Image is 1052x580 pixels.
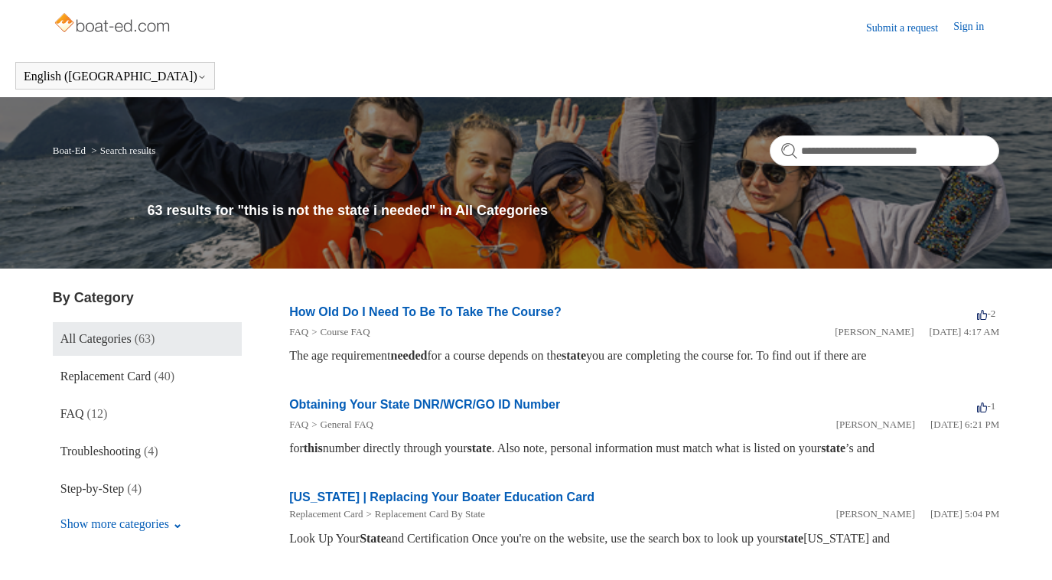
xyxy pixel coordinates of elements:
[391,349,428,362] em: needed
[1001,529,1041,569] div: Live chat
[289,417,308,432] li: FAQ
[289,508,363,520] a: Replacement Card
[289,419,308,430] a: FAQ
[53,9,174,40] img: Boat-Ed Help Center home page
[154,370,174,383] span: (40)
[289,439,999,458] div: for number directly through your . Also note, personal information must match what is listed on y...
[779,532,803,545] em: state
[148,200,1000,221] h1: 63 results for "this is not the state i needed" in All Categories
[562,349,586,362] em: state
[60,482,125,495] span: Step-by-Step
[53,397,243,431] a: FAQ (12)
[835,324,914,340] li: [PERSON_NAME]
[360,532,386,545] em: State
[467,442,492,455] em: state
[308,417,373,432] li: General FAQ
[321,419,373,430] a: General FAQ
[144,445,158,458] span: (4)
[53,510,190,539] button: Show more categories
[977,308,995,319] span: -2
[53,435,243,468] a: Troubleshooting (4)
[88,145,155,156] li: Search results
[53,360,243,393] a: Replacement Card (40)
[930,326,1000,337] time: 03/14/2022, 04:17
[836,417,915,432] li: [PERSON_NAME]
[289,326,308,337] a: FAQ
[127,482,142,495] span: (4)
[53,145,89,156] li: Boat-Ed
[53,472,243,506] a: Step-by-Step (4)
[53,288,243,308] h3: By Category
[289,347,999,365] div: The age requirement for a course depends on the you are completing the course for. To find out if...
[60,370,151,383] span: Replacement Card
[977,400,995,412] span: -1
[930,508,999,520] time: 05/22/2024, 17:04
[321,326,370,337] a: Course FAQ
[836,507,915,522] li: [PERSON_NAME]
[24,70,207,83] button: English ([GEOGRAPHIC_DATA])
[304,442,323,455] em: this
[60,445,141,458] span: Troubleshooting
[930,419,999,430] time: 01/05/2024, 18:21
[289,324,308,340] li: FAQ
[135,332,155,345] span: (63)
[60,407,84,420] span: FAQ
[289,490,594,503] a: [US_STATE] | Replacing Your Boater Education Card
[87,407,108,420] span: (12)
[289,305,562,318] a: How Old Do I Need To Be To Take The Course?
[308,324,370,340] li: Course FAQ
[953,18,999,37] a: Sign in
[53,322,243,356] a: All Categories (63)
[289,507,363,522] li: Replacement Card
[866,20,953,36] a: Submit a request
[289,398,560,411] a: Obtaining Your State DNR/WCR/GO ID Number
[770,135,999,166] input: Search
[821,442,845,455] em: state
[375,508,485,520] a: Replacement Card By State
[53,145,86,156] a: Boat-Ed
[363,507,485,522] li: Replacement Card By State
[60,332,132,345] span: All Categories
[289,529,999,548] div: Look Up Your and Certification Once you're on the website, use the search box to look up your [US...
